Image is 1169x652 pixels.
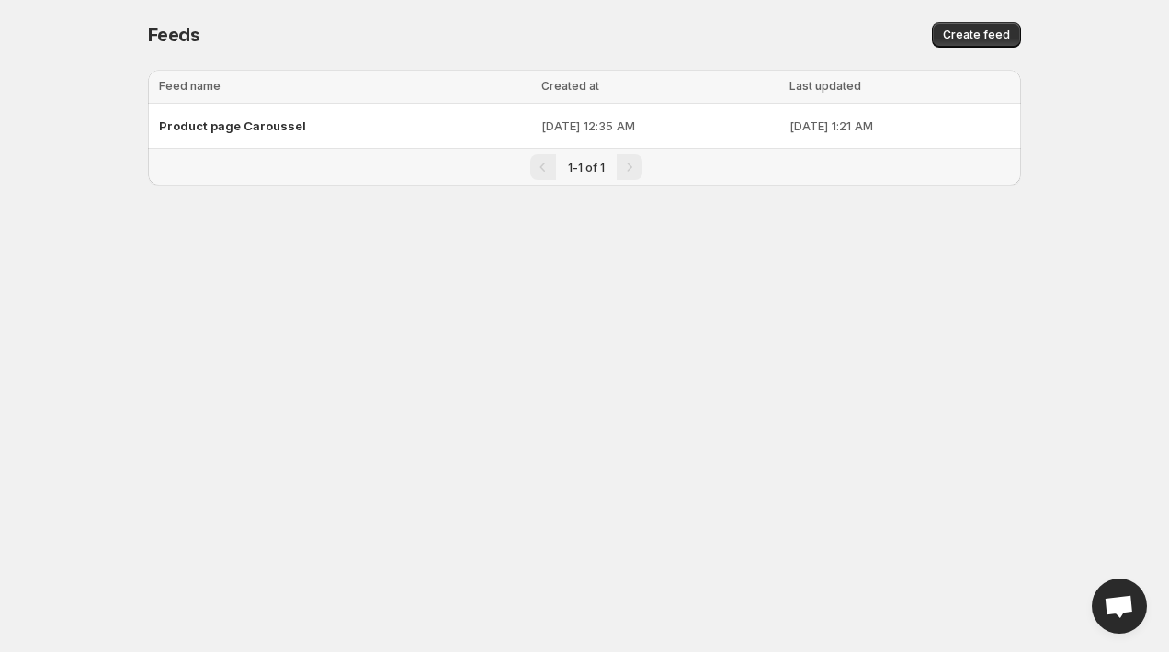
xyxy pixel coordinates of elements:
span: 1-1 of 1 [568,161,605,174]
span: Feed name [159,79,221,93]
span: Create feed [943,28,1010,42]
span: Last updated [789,79,861,93]
nav: Pagination [148,148,1021,185]
span: Created at [541,79,599,93]
p: [DATE] 12:35 AM [541,117,778,135]
span: Feeds [148,24,200,46]
p: [DATE] 1:21 AM [789,117,1010,135]
a: Open chat [1092,579,1147,634]
span: Product page Caroussel [159,118,306,133]
button: Create feed [932,22,1021,48]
